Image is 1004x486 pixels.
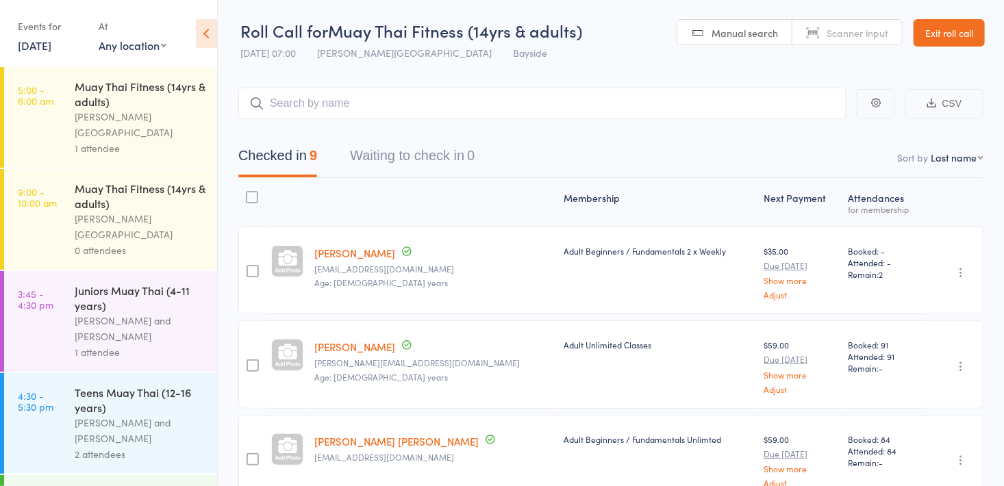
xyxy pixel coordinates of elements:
small: Due [DATE] [764,355,837,364]
small: Due [DATE] [764,449,837,459]
div: [PERSON_NAME] and [PERSON_NAME] [75,415,205,446]
div: $59.00 [764,339,837,393]
div: At [99,15,166,38]
div: Muay Thai Fitness (14yrs & adults) [75,181,205,211]
a: Adjust [764,385,837,394]
span: [PERSON_NAME][GEOGRAPHIC_DATA] [317,46,492,60]
div: Juniors Muay Thai (4-11 years) [75,283,205,313]
div: 0 [467,148,475,163]
div: Next Payment [758,184,842,220]
span: Remain: [849,457,920,468]
a: Adjust [764,290,837,299]
a: Show more [764,370,837,379]
a: 9:00 -10:00 amMuay Thai Fitness (14yrs & adults)[PERSON_NAME][GEOGRAPHIC_DATA]0 attendees [4,169,217,270]
div: 9 [310,148,317,163]
a: 4:30 -5:30 pmTeens Muay Thai (12-16 years)[PERSON_NAME] and [PERSON_NAME]2 attendees [4,373,217,474]
div: 1 attendee [75,140,205,156]
a: Show more [764,464,837,473]
a: 3:45 -4:30 pmJuniors Muay Thai (4-11 years)[PERSON_NAME] and [PERSON_NAME]1 attendee [4,271,217,372]
span: - [879,457,883,468]
div: Atten­dances [843,184,926,220]
button: Waiting to check in0 [350,141,475,177]
time: 9:00 - 10:00 am [18,186,57,208]
div: Muay Thai Fitness (14yrs & adults) [75,79,205,109]
small: alexcalcutt89@gmail.com [314,264,553,274]
a: [PERSON_NAME] [314,340,395,354]
time: 4:30 - 5:30 pm [18,390,53,412]
a: 5:00 -6:00 amMuay Thai Fitness (14yrs & adults)[PERSON_NAME][GEOGRAPHIC_DATA]1 attendee [4,67,217,168]
span: Age: [DEMOGRAPHIC_DATA] years [314,277,448,288]
div: Membership [559,184,759,220]
time: 3:45 - 4:30 pm [18,288,53,310]
div: Any location [99,38,166,53]
span: Manual search [712,26,778,40]
a: Exit roll call [914,19,985,47]
span: Attended: 91 [849,350,920,362]
a: [DATE] [18,38,51,53]
div: for membership [849,205,920,214]
span: [DATE] 07:00 [240,46,296,60]
span: Booked: 91 [849,339,920,350]
div: 0 attendees [75,242,205,258]
div: [PERSON_NAME][GEOGRAPHIC_DATA] [75,109,205,140]
div: Last name [931,151,977,164]
span: Booked: - [849,245,920,257]
button: CSV [905,89,983,118]
div: Teens Muay Thai (12-16 years) [75,385,205,415]
button: Checked in9 [238,141,317,177]
span: Bayside [513,46,547,60]
span: Muay Thai Fitness (14yrs & adults) [328,19,582,42]
div: 1 attendee [75,344,205,360]
time: 5:00 - 6:00 am [18,84,53,106]
a: [PERSON_NAME] [314,246,395,260]
span: Booked: 84 [849,433,920,445]
span: Age: [DEMOGRAPHIC_DATA] years [314,371,448,383]
span: Attended: - [849,257,920,268]
span: Remain: [849,362,920,374]
label: Sort by [897,151,928,164]
div: Adult Beginners / Fundamentals 2 x Weekly [564,245,753,257]
span: 2 [879,268,883,280]
div: 2 attendees [75,446,205,462]
a: Show more [764,276,837,285]
div: Adult Unlimited Classes [564,339,753,350]
div: $35.00 [764,245,837,299]
div: Adult Beginners / Fundamentals Unlimted [564,433,753,445]
small: Kirsten.jade05@gmail.com [314,358,553,368]
div: [PERSON_NAME] and [PERSON_NAME] [75,313,205,344]
span: Remain: [849,268,920,280]
div: Events for [18,15,85,38]
span: Attended: 84 [849,445,920,457]
div: [PERSON_NAME][GEOGRAPHIC_DATA] [75,211,205,242]
a: [PERSON_NAME] [PERSON_NAME] [314,434,479,448]
span: Roll Call for [240,19,328,42]
span: - [879,362,883,374]
small: Due [DATE] [764,261,837,270]
small: Jacquical86@hotmail.com [314,452,553,462]
span: Scanner input [827,26,888,40]
input: Search by name [238,88,846,119]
